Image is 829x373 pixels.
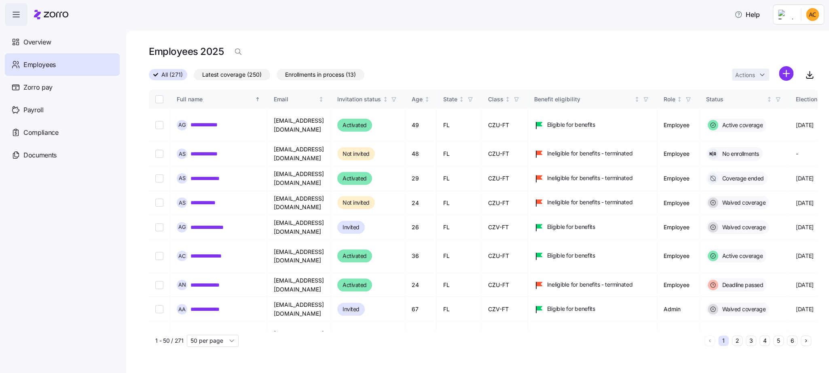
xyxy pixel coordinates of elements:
span: A G [178,122,186,128]
input: Select record 1 [155,121,163,129]
span: Activated [343,280,367,290]
button: 4 [759,335,770,346]
span: [DATE] [796,174,814,182]
div: Full name [177,95,254,104]
td: CZU-FT [482,322,528,355]
span: Employees [23,60,56,70]
td: 24 [405,273,437,297]
td: Admin [657,297,700,321]
span: [DATE] [796,252,814,260]
span: [DATE] [796,305,814,313]
span: Not invited [343,149,370,159]
span: Deadline passed [720,281,763,289]
th: AgeNot sorted [405,90,437,109]
a: Employees [5,53,120,76]
input: Select record 5 [155,223,163,231]
th: Invitation statusNot sorted [331,90,405,109]
th: Full nameSorted ascending [170,90,267,109]
span: Compliance [23,128,59,138]
a: Documents [5,144,120,166]
th: EmailNot sorted [267,90,331,109]
span: Payroll [23,105,44,115]
span: A S [179,176,186,181]
th: Benefit eligibilityNot sorted [528,90,657,109]
td: CZU-FT [482,142,528,166]
div: Benefit eligibility [534,95,633,104]
td: FL [437,109,482,142]
div: Age [412,95,423,104]
td: Employee [657,166,700,191]
td: [EMAIL_ADDRESS][DOMAIN_NAME] [267,166,331,191]
span: Activated [343,251,367,261]
td: Employee [657,142,700,166]
td: Employee [657,215,700,239]
div: Not sorted [424,96,430,102]
td: [EMAIL_ADDRESS][DOMAIN_NAME] [267,191,331,215]
td: FL [437,191,482,215]
a: Compliance [5,121,120,144]
td: FL [437,166,482,191]
div: Status [706,95,765,104]
button: 3 [746,335,756,346]
td: 26 [405,215,437,239]
td: FL [437,240,482,273]
span: Ineligible for benefits - terminated [547,174,633,182]
span: Active coverage [720,252,763,260]
div: State [443,95,457,104]
span: Eligible for benefits [547,251,595,260]
div: Not sorted [318,96,324,102]
input: Select record 3 [155,174,163,182]
a: Zorro pay [5,76,120,98]
td: 27 [405,322,437,355]
span: Invited [343,222,360,232]
td: FL [437,215,482,239]
th: StatusNot sorted [700,90,789,109]
svg: add icon [779,66,793,81]
td: Employee [657,109,700,142]
button: 5 [773,335,784,346]
span: Not invited [343,198,370,207]
td: [EMAIL_ADDRESS][DOMAIN_NAME] [267,322,331,355]
div: Not sorted [459,96,464,102]
span: Ineligible for benefits - terminated [547,281,633,289]
span: Ineligible for benefits - terminated [547,149,633,157]
input: Select record 6 [155,252,163,260]
div: Not sorted [505,96,510,102]
span: A A [178,307,186,312]
span: Enrollments in process (13) [285,69,356,80]
div: Class [488,95,503,104]
span: [DATE] [796,199,814,207]
img: 73cb5fcb97e4e55e33d00a8b5270766a [806,8,819,21]
span: [DATE] [796,223,814,231]
td: FL [437,322,482,355]
span: Documents [23,150,57,160]
td: FL [437,273,482,297]
span: A S [179,151,186,157]
span: [DATE] [796,281,814,289]
input: Select all records [155,95,163,103]
input: Select record 7 [155,281,163,289]
span: Eligible for benefits [547,305,595,313]
td: [EMAIL_ADDRESS][DOMAIN_NAME] [267,297,331,321]
span: Activated [343,120,367,130]
td: 49 [405,109,437,142]
div: Not sorted [634,96,640,102]
td: [EMAIL_ADDRESS][DOMAIN_NAME] [267,240,331,273]
div: Not sorted [383,96,388,102]
td: Employee [657,322,700,355]
span: A N [178,282,186,287]
div: Sorted ascending [255,96,260,102]
a: Overview [5,31,120,53]
td: FL [437,142,482,166]
div: Invitation status [337,95,381,104]
span: [DATE] [796,121,814,129]
td: FL [437,297,482,321]
input: Select record 2 [155,150,163,158]
span: Eligible for benefits [547,121,595,129]
th: RoleNot sorted [657,90,700,109]
div: Not sorted [677,96,682,102]
span: No enrollments [720,150,759,158]
td: Employee [657,273,700,297]
th: ClassNot sorted [482,90,528,109]
span: Invited [343,304,360,314]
